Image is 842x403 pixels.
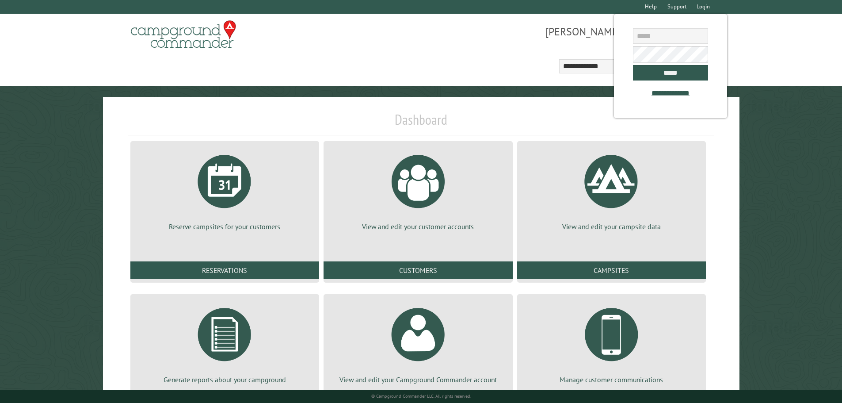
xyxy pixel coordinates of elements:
[141,148,309,231] a: Reserve campsites for your customers
[334,222,502,231] p: View and edit your customer accounts
[528,301,695,384] a: Manage customer communications
[334,301,502,384] a: View and edit your Campground Commander account
[130,261,319,279] a: Reservations
[528,148,695,231] a: View and edit your campsite data
[528,222,695,231] p: View and edit your campsite data
[128,17,239,52] img: Campground Commander
[324,261,512,279] a: Customers
[421,24,714,39] span: [PERSON_NAME][GEOGRAPHIC_DATA]
[517,261,706,279] a: Campsites
[528,375,695,384] p: Manage customer communications
[334,148,502,231] a: View and edit your customer accounts
[141,222,309,231] p: Reserve campsites for your customers
[141,375,309,384] p: Generate reports about your campground
[128,111,714,135] h1: Dashboard
[141,301,309,384] a: Generate reports about your campground
[371,393,471,399] small: © Campground Commander LLC. All rights reserved.
[334,375,502,384] p: View and edit your Campground Commander account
